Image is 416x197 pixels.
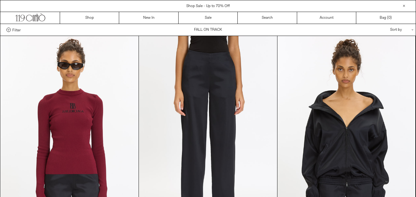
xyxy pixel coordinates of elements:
[388,15,392,21] span: )
[119,12,178,24] a: New In
[388,15,390,20] span: 0
[60,12,119,24] a: Shop
[238,12,297,24] a: Search
[354,24,410,36] div: Sort by
[356,12,415,24] a: Bag ()
[297,12,356,24] a: Account
[12,28,21,32] span: Filter
[179,12,238,24] a: Sale
[186,4,230,9] a: Shop Sale - Up to 70% Off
